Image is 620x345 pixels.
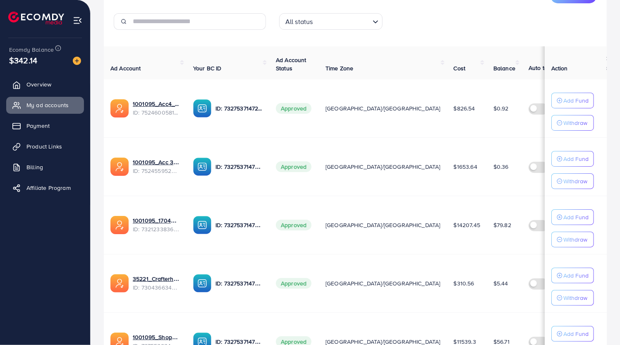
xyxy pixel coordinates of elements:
[26,184,71,192] span: Affiliate Program
[551,151,594,167] button: Add Fund
[6,76,84,93] a: Overview
[73,16,82,25] img: menu
[193,158,211,176] img: ic-ba-acc.ded83a64.svg
[26,142,62,151] span: Product Links
[133,275,180,292] div: <span class='underline'>35221_Crafterhide ad_1700680330947</span></br>7304366343393296385
[133,158,180,175] div: <span class='underline'>1001095_Acc 3_1751948238983</span></br>7524559526306070535
[551,115,594,131] button: Withdraw
[551,268,594,283] button: Add Fund
[454,279,474,287] span: $310.56
[316,14,369,28] input: Search for option
[193,99,211,117] img: ic-ba-acc.ded83a64.svg
[9,46,54,54] span: Ecomdy Balance
[193,216,211,234] img: ic-ba-acc.ded83a64.svg
[133,275,180,283] a: 35221_Crafterhide ad_1700680330947
[133,283,180,292] span: ID: 7304366343393296385
[551,93,594,108] button: Add Fund
[110,274,129,292] img: ic-ads-acc.e4c84228.svg
[133,100,180,108] a: 1001095_Acc4_1751957612300
[193,274,211,292] img: ic-ba-acc.ded83a64.svg
[551,173,594,189] button: Withdraw
[551,209,594,225] button: Add Fund
[551,64,568,72] span: Action
[493,64,515,72] span: Balance
[6,117,84,134] a: Payment
[493,163,509,171] span: $0.36
[276,103,311,114] span: Approved
[215,278,263,288] p: ID: 7327537147282571265
[529,63,560,73] p: Auto top-up
[563,176,587,186] p: Withdraw
[563,212,589,222] p: Add Fund
[563,293,587,303] p: Withdraw
[26,163,43,171] span: Billing
[26,101,69,109] span: My ad accounts
[6,159,84,175] a: Billing
[563,235,587,244] p: Withdraw
[493,104,509,113] span: $0.92
[454,64,466,72] span: Cost
[6,138,84,155] a: Product Links
[454,221,480,229] span: $14207.45
[585,308,614,339] iframe: Chat
[110,64,141,72] span: Ad Account
[133,333,180,341] a: 1001095_Shopping Center
[133,100,180,117] div: <span class='underline'>1001095_Acc4_1751957612300</span></br>7524600581361696769
[133,225,180,233] span: ID: 7321233836078252033
[493,279,508,287] span: $5.44
[133,167,180,175] span: ID: 7524559526306070535
[326,104,440,113] span: [GEOGRAPHIC_DATA]/[GEOGRAPHIC_DATA]
[276,56,306,72] span: Ad Account Status
[215,220,263,230] p: ID: 7327537147282571265
[563,154,589,164] p: Add Fund
[326,163,440,171] span: [GEOGRAPHIC_DATA]/[GEOGRAPHIC_DATA]
[563,271,589,280] p: Add Fund
[133,216,180,225] a: 1001095_1704607619722
[73,57,81,65] img: image
[563,329,589,339] p: Add Fund
[493,221,511,229] span: $79.82
[563,118,587,128] p: Withdraw
[133,158,180,166] a: 1001095_Acc 3_1751948238983
[276,220,311,230] span: Approved
[215,103,263,113] p: ID: 7327537147282571265
[215,162,263,172] p: ID: 7327537147282571265
[563,96,589,105] p: Add Fund
[279,13,383,30] div: Search for option
[326,221,440,229] span: [GEOGRAPHIC_DATA]/[GEOGRAPHIC_DATA]
[276,161,311,172] span: Approved
[454,104,475,113] span: $826.54
[110,158,129,176] img: ic-ads-acc.e4c84228.svg
[110,216,129,234] img: ic-ads-acc.e4c84228.svg
[6,180,84,196] a: Affiliate Program
[284,16,315,28] span: All status
[193,64,222,72] span: Your BC ID
[551,232,594,247] button: Withdraw
[26,122,50,130] span: Payment
[6,97,84,113] a: My ad accounts
[326,279,440,287] span: [GEOGRAPHIC_DATA]/[GEOGRAPHIC_DATA]
[551,290,594,306] button: Withdraw
[8,12,64,24] img: logo
[9,54,37,66] span: $342.14
[110,99,129,117] img: ic-ads-acc.e4c84228.svg
[326,64,353,72] span: Time Zone
[276,278,311,289] span: Approved
[133,108,180,117] span: ID: 7524600581361696769
[454,163,477,171] span: $1653.64
[133,216,180,233] div: <span class='underline'>1001095_1704607619722</span></br>7321233836078252033
[26,80,51,89] span: Overview
[551,326,594,342] button: Add Fund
